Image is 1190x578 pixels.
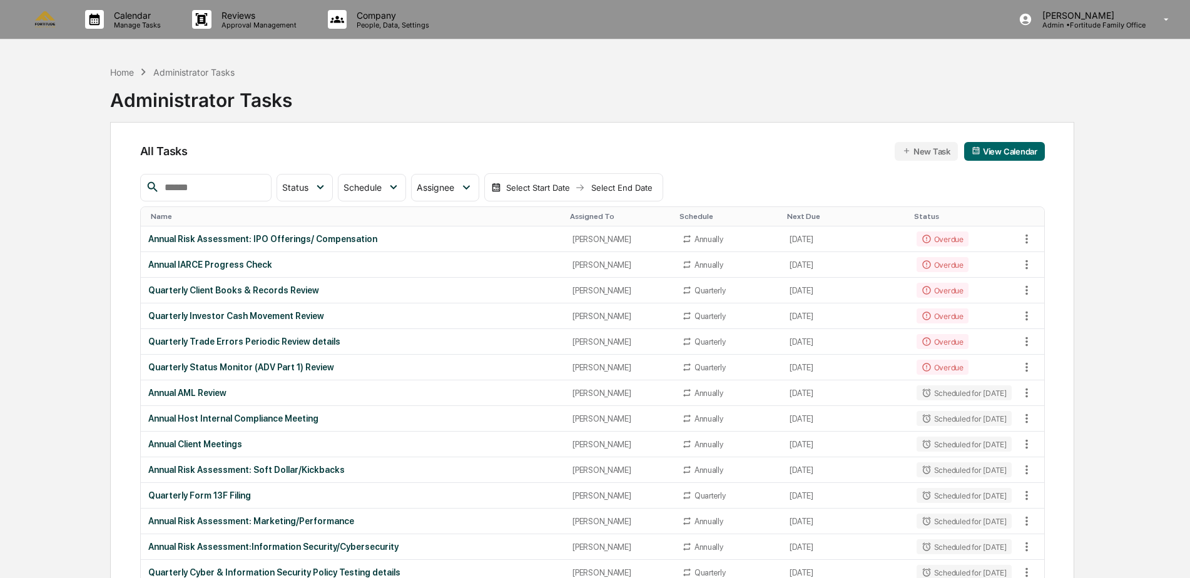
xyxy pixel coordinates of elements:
[211,10,303,21] p: Reviews
[964,142,1045,161] button: View Calendar
[694,388,723,398] div: Annually
[694,235,723,244] div: Annually
[504,183,572,193] div: Select Start Date
[917,257,969,272] div: Overdue
[572,542,667,552] div: [PERSON_NAME]
[148,490,557,500] div: Quarterly Form 13F Filing
[148,234,557,244] div: Annual Risk Assessment: IPO Offerings/ Compensation
[104,10,167,21] p: Calendar
[148,516,557,526] div: Annual Risk Assessment: Marketing/Performance
[148,542,557,552] div: Annual Risk Assessment:Information Security/Cybersecurity
[347,10,435,21] p: Company
[787,212,903,221] div: Toggle SortBy
[282,182,308,193] span: Status
[343,182,382,193] span: Schedule
[1019,212,1044,221] div: Toggle SortBy
[782,534,908,560] td: [DATE]
[917,360,969,375] div: Overdue
[572,414,667,423] div: [PERSON_NAME]
[148,567,557,577] div: Quarterly Cyber & Information Security Policy Testing details
[917,231,969,246] div: Overdue
[148,388,557,398] div: Annual AML Review
[917,488,1012,503] div: Scheduled for [DATE]
[211,21,303,29] p: Approval Management
[895,142,958,161] button: New Task
[572,440,667,449] div: [PERSON_NAME]
[679,212,778,221] div: Toggle SortBy
[148,337,557,347] div: Quarterly Trade Errors Periodic Review details
[148,413,557,423] div: Annual Host Internal Compliance Meeting
[1150,537,1184,570] iframe: Open customer support
[153,67,235,78] div: Administrator Tasks
[572,260,667,270] div: [PERSON_NAME]
[572,465,667,475] div: [PERSON_NAME]
[572,312,667,321] div: [PERSON_NAME]
[917,283,969,298] div: Overdue
[694,260,723,270] div: Annually
[151,212,560,221] div: Toggle SortBy
[782,278,908,303] td: [DATE]
[694,465,723,475] div: Annually
[1032,10,1146,21] p: [PERSON_NAME]
[491,183,501,193] img: calendar
[694,414,723,423] div: Annually
[694,286,726,295] div: Quarterly
[782,355,908,380] td: [DATE]
[914,212,1014,221] div: Toggle SortBy
[572,568,667,577] div: [PERSON_NAME]
[694,517,723,526] div: Annually
[572,286,667,295] div: [PERSON_NAME]
[694,312,726,321] div: Quarterly
[782,303,908,329] td: [DATE]
[572,337,667,347] div: [PERSON_NAME]
[782,509,908,534] td: [DATE]
[782,226,908,252] td: [DATE]
[575,183,585,193] img: arrow right
[148,285,557,295] div: Quarterly Client Books & Records Review
[572,235,667,244] div: [PERSON_NAME]
[917,334,969,349] div: Overdue
[148,465,557,475] div: Annual Risk Assessment: Soft Dollar/Kickbacks
[148,362,557,372] div: Quarterly Status Monitor (ADV Part 1) Review
[694,542,723,552] div: Annually
[572,517,667,526] div: [PERSON_NAME]
[140,144,188,158] span: All Tasks
[148,439,557,449] div: Annual Client Meetings
[572,388,667,398] div: [PERSON_NAME]
[148,260,557,270] div: Annual IARCE Progress Check
[782,329,908,355] td: [DATE]
[917,514,1012,529] div: Scheduled for [DATE]
[110,79,292,111] div: Administrator Tasks
[917,411,1012,426] div: Scheduled for [DATE]
[572,363,667,372] div: [PERSON_NAME]
[694,440,723,449] div: Annually
[1032,21,1146,29] p: Admin • Fortitude Family Office
[782,457,908,483] td: [DATE]
[570,212,669,221] div: Toggle SortBy
[110,67,134,78] div: Home
[917,437,1012,452] div: Scheduled for [DATE]
[417,182,454,193] span: Assignee
[587,183,656,193] div: Select End Date
[782,483,908,509] td: [DATE]
[782,252,908,278] td: [DATE]
[694,568,726,577] div: Quarterly
[572,491,667,500] div: [PERSON_NAME]
[917,539,1012,554] div: Scheduled for [DATE]
[104,21,167,29] p: Manage Tasks
[917,308,969,323] div: Overdue
[972,146,980,155] img: calendar
[148,311,557,321] div: Quarterly Investor Cash Movement Review
[782,380,908,406] td: [DATE]
[30,11,60,27] img: logo
[694,337,726,347] div: Quarterly
[694,491,726,500] div: Quarterly
[347,21,435,29] p: People, Data, Settings
[782,406,908,432] td: [DATE]
[917,385,1012,400] div: Scheduled for [DATE]
[782,432,908,457] td: [DATE]
[694,363,726,372] div: Quarterly
[917,462,1012,477] div: Scheduled for [DATE]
